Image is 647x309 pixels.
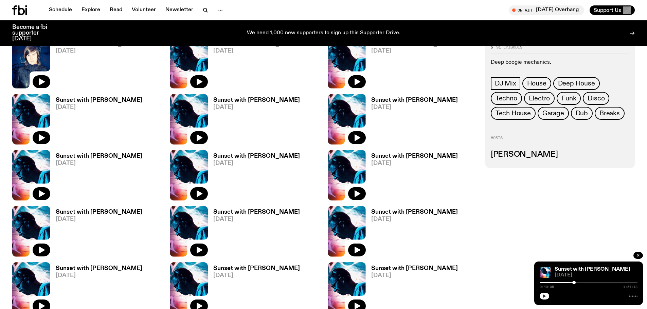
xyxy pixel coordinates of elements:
[371,216,458,222] span: [DATE]
[50,97,142,144] a: Sunset with [PERSON_NAME][DATE]
[208,209,300,256] a: Sunset with [PERSON_NAME][DATE]
[594,7,621,13] span: Support Us
[491,107,536,120] a: Tech House
[12,94,50,144] img: Simon Caldwell stands side on, looking downwards. He has headphones on. Behind him is a brightly ...
[56,104,142,110] span: [DATE]
[588,95,605,102] span: Disco
[213,209,300,215] h3: Sunset with [PERSON_NAME]
[496,45,522,49] span: 91 episodes
[213,48,300,54] span: [DATE]
[538,107,569,120] a: Garage
[56,266,142,271] h3: Sunset with [PERSON_NAME]
[576,110,588,117] span: Dub
[328,150,366,200] img: Simon Caldwell stands side on, looking downwards. He has headphones on. Behind him is a brightly ...
[56,153,142,159] h3: Sunset with [PERSON_NAME]
[106,5,126,15] a: Read
[595,107,625,120] a: Breaks
[540,267,551,278] img: Simon Caldwell stands side on, looking downwards. He has headphones on. Behind him is a brightly ...
[170,206,208,256] img: Simon Caldwell stands side on, looking downwards. He has headphones on. Behind him is a brightly ...
[208,153,300,200] a: Sunset with [PERSON_NAME][DATE]
[328,94,366,144] img: Simon Caldwell stands side on, looking downwards. He has headphones on. Behind him is a brightly ...
[371,104,458,110] span: [DATE]
[77,5,104,15] a: Explore
[247,30,400,36] p: We need 1,000 new supporters to sign up this Supporter Drive.
[555,273,637,278] span: [DATE]
[491,92,522,105] a: Techno
[371,266,458,271] h3: Sunset with [PERSON_NAME]
[56,160,142,166] span: [DATE]
[571,107,593,120] a: Dub
[213,97,300,103] h3: Sunset with [PERSON_NAME]
[599,110,620,117] span: Breaks
[12,24,56,42] h3: Become a fbi supporter [DATE]
[509,5,584,15] button: On Air[DATE] Overhang
[524,92,555,105] a: Electro
[496,95,517,102] span: Techno
[213,273,300,278] span: [DATE]
[213,160,300,166] span: [DATE]
[522,77,551,90] a: House
[495,80,516,87] span: DJ Mix
[56,209,142,215] h3: Sunset with [PERSON_NAME]
[496,110,531,117] span: Tech House
[583,92,609,105] a: Disco
[491,77,520,90] a: DJ Mix
[50,153,142,200] a: Sunset with [PERSON_NAME][DATE]
[366,97,458,144] a: Sunset with [PERSON_NAME][DATE]
[161,5,197,15] a: Newsletter
[213,216,300,222] span: [DATE]
[555,267,630,272] a: Sunset with [PERSON_NAME]
[328,38,366,88] img: Simon Caldwell stands side on, looking downwards. He has headphones on. Behind him is a brightly ...
[371,97,458,103] h3: Sunset with [PERSON_NAME]
[12,206,50,256] img: Simon Caldwell stands side on, looking downwards. He has headphones on. Behind him is a brightly ...
[371,153,458,159] h3: Sunset with [PERSON_NAME]
[529,95,550,102] span: Electro
[366,209,458,256] a: Sunset with [PERSON_NAME][DATE]
[491,136,629,144] h2: Hosts
[56,273,142,278] span: [DATE]
[213,266,300,271] h3: Sunset with [PERSON_NAME]
[540,285,554,289] span: 0:40:05
[50,209,142,256] a: Sunset with [PERSON_NAME][DATE]
[12,150,50,200] img: Simon Caldwell stands side on, looking downwards. He has headphones on. Behind him is a brightly ...
[56,216,142,222] span: [DATE]
[170,150,208,200] img: Simon Caldwell stands side on, looking downwards. He has headphones on. Behind him is a brightly ...
[56,97,142,103] h3: Sunset with [PERSON_NAME]
[366,153,458,200] a: Sunset with [PERSON_NAME][DATE]
[170,94,208,144] img: Simon Caldwell stands side on, looking downwards. He has headphones on. Behind him is a brightly ...
[623,285,637,289] span: 1:54:13
[491,151,629,158] h3: [PERSON_NAME]
[56,48,142,54] span: [DATE]
[561,95,576,102] span: Funk
[213,104,300,110] span: [DATE]
[527,80,546,87] span: House
[371,48,458,54] span: [DATE]
[371,273,458,278] span: [DATE]
[590,5,635,15] button: Support Us
[371,209,458,215] h3: Sunset with [PERSON_NAME]
[366,41,458,88] a: Sunset with [PERSON_NAME][DATE]
[557,92,581,105] a: Funk
[328,206,366,256] img: Simon Caldwell stands side on, looking downwards. He has headphones on. Behind him is a brightly ...
[491,59,629,66] p: Deep boogie mechanics.
[50,41,142,88] a: Sunset with [PERSON_NAME][DATE]
[553,77,600,90] a: Deep House
[208,41,300,88] a: Sunset with [PERSON_NAME][DATE]
[45,5,76,15] a: Schedule
[371,160,458,166] span: [DATE]
[213,153,300,159] h3: Sunset with [PERSON_NAME]
[542,110,564,117] span: Garage
[208,97,300,144] a: Sunset with [PERSON_NAME][DATE]
[128,5,160,15] a: Volunteer
[558,80,595,87] span: Deep House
